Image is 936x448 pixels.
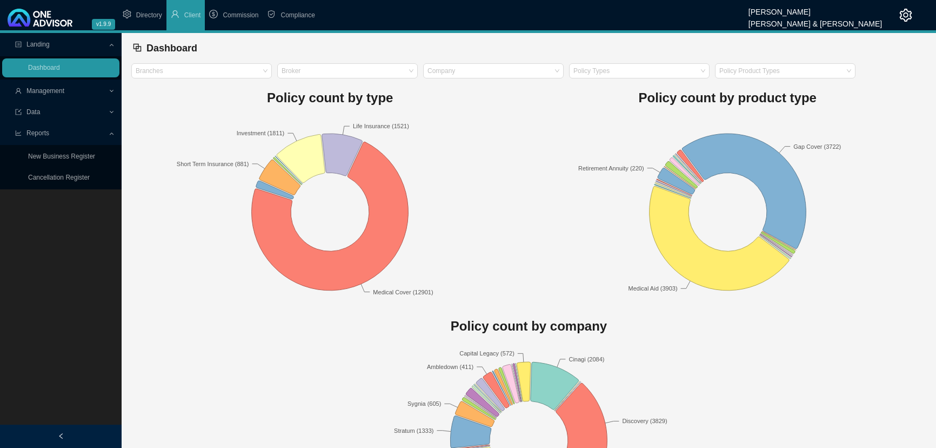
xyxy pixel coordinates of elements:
img: 2df55531c6924b55f21c4cf5d4484680-logo-light.svg [8,9,72,27]
span: Compliance [280,11,315,19]
text: Ambledown (411) [427,364,473,370]
span: v1.9.9 [92,19,115,30]
span: Landing [26,41,50,48]
span: import [15,109,22,115]
span: Dashboard [146,43,197,54]
span: block [132,43,142,52]
span: setting [123,10,131,18]
text: Short Term Insurance (881) [177,161,249,167]
a: New Business Register [28,153,95,160]
span: Data [26,108,40,116]
span: profile [15,41,22,48]
span: user [15,88,22,94]
text: Gap Cover (3722) [793,143,841,150]
text: Retirement Annuity (220) [578,165,644,172]
span: Management [26,87,64,95]
text: Sygnia (605) [407,401,441,407]
span: Directory [136,11,162,19]
span: Commission [223,11,258,19]
span: user [171,10,179,18]
span: safety [267,10,276,18]
a: Cancellation Register [28,174,90,181]
text: Medical Aid (3903) [628,286,677,292]
h1: Policy count by type [131,87,529,109]
h1: Policy count by company [131,315,926,337]
h1: Policy count by product type [529,87,927,109]
text: Discovery (3829) [623,418,667,425]
text: Cinagi (2084) [569,356,605,363]
text: Capital Legacy (572) [459,351,514,357]
span: dollar [209,10,218,18]
span: line-chart [15,130,22,136]
span: setting [899,9,912,22]
span: Client [184,11,201,19]
a: Dashboard [28,64,60,71]
text: Medical Cover (12901) [373,289,433,295]
text: Life Insurance (1521) [353,123,409,129]
span: Reports [26,129,49,137]
text: Investment (1811) [237,130,285,136]
div: [PERSON_NAME] & [PERSON_NAME] [748,15,882,27]
div: [PERSON_NAME] [748,3,882,15]
text: Stratum (1333) [394,427,433,434]
span: left [58,433,64,439]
